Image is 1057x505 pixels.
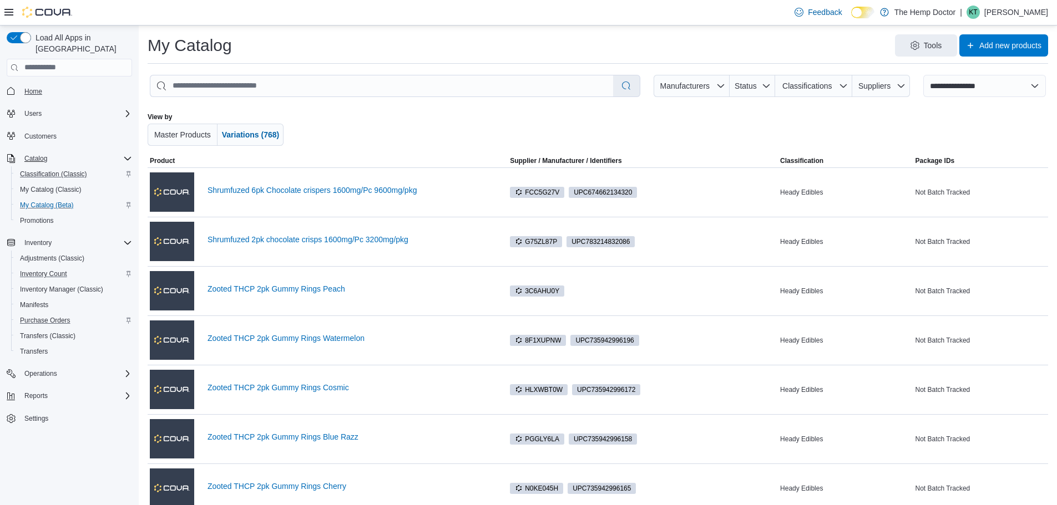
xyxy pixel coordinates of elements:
[20,236,132,249] span: Inventory
[20,316,70,325] span: Purchase Orders
[24,87,42,96] span: Home
[218,124,284,146] button: Variations (768)
[959,34,1048,57] button: Add new products
[20,285,103,294] span: Inventory Manager (Classic)
[2,128,136,144] button: Customers
[11,251,136,266] button: Adjustments (Classic)
[852,75,910,97] button: Suppliers
[20,389,52,402] button: Reports
[913,186,1048,199] div: Not Batch Tracked
[894,6,955,19] p: The Hemp Doctor
[654,75,729,97] button: Manufacturers
[20,412,53,425] a: Settings
[16,167,132,181] span: Classification (Classic)
[510,236,562,247] span: G75ZL87P
[2,106,136,121] button: Users
[567,236,635,247] span: UPC783214832086
[11,266,136,282] button: Inventory Count
[24,154,47,163] span: Catalog
[11,182,136,197] button: My Catalog (Classic)
[2,366,136,381] button: Operations
[150,320,194,359] img: Zooted THCP 2pk Gummy Rings Watermelon
[20,170,87,178] span: Classification (Classic)
[510,335,566,346] span: 8F1XUPNW
[20,129,132,143] span: Customers
[515,434,559,444] span: PGGLY6LA
[11,328,136,344] button: Transfers (Classic)
[11,344,136,359] button: Transfers
[20,367,62,380] button: Operations
[154,130,211,139] span: Master Products
[148,113,172,121] label: View by
[20,300,48,309] span: Manifests
[2,151,136,166] button: Catalog
[851,7,874,18] input: Dark Mode
[16,298,132,312] span: Manifests
[515,286,559,296] span: 3C6AHU0Y
[16,214,58,227] a: Promotions
[778,383,913,396] div: Heady Edibles
[16,198,132,212] span: My Catalog (Beta)
[775,75,852,97] button: Classifications
[22,7,72,18] img: Cova
[24,414,48,423] span: Settings
[730,75,776,97] button: Status
[969,6,977,19] span: KT
[16,329,132,343] span: Transfers (Classic)
[895,34,957,57] button: Tools
[20,107,132,120] span: Users
[11,166,136,182] button: Classification (Classic)
[20,85,47,98] a: Home
[510,285,564,297] span: 3C6AHU0Y
[967,6,980,19] div: Kyle Trask
[984,6,1048,19] p: [PERSON_NAME]
[913,482,1048,495] div: Not Batch Tracked
[16,298,53,312] a: Manifests
[2,235,136,251] button: Inventory
[20,236,56,249] button: Inventory
[208,186,505,195] a: Shrumfuzed 6pk Chocolate crispers 1600mg/Pc 9600mg/pkg
[16,214,132,227] span: Promotions
[11,197,136,213] button: My Catalog (Beta)
[20,185,82,194] span: My Catalog (Classic)
[16,267,72,280] a: Inventory Count
[572,237,630,247] span: UPC 783214832086
[660,81,710,90] span: Manufacturers
[16,183,86,196] a: My Catalog (Classic)
[569,433,637,445] span: UPC735942996158
[515,237,557,247] span: G75ZL87P
[778,432,913,446] div: Heady Edibles
[913,334,1048,347] div: Not Batch Tracked
[150,222,194,261] img: Shrumfuzed 2pk chocolate crisps 1600mg/Pc 3200mg/pkg
[808,7,842,18] span: Feedback
[515,335,561,345] span: 8F1XUPNW
[2,410,136,426] button: Settings
[16,314,132,327] span: Purchase Orders
[574,187,632,197] span: UPC 674662134320
[515,385,563,395] span: HLXWBT0W
[208,284,505,293] a: Zooted THCP 2pk Gummy Rings Peach
[573,483,631,493] span: UPC 735942996165
[20,84,132,98] span: Home
[510,156,621,165] span: Supplier / Manufacturer / Identifiers
[16,252,89,265] a: Adjustments (Classic)
[16,267,132,280] span: Inventory Count
[24,109,42,118] span: Users
[913,383,1048,396] div: Not Batch Tracked
[16,252,132,265] span: Adjustments (Classic)
[11,282,136,297] button: Inventory Manager (Classic)
[20,152,52,165] button: Catalog
[778,482,913,495] div: Heady Edibles
[20,411,132,425] span: Settings
[515,483,558,493] span: N0KE045H
[916,156,955,165] span: Package IDs
[778,235,913,248] div: Heady Edibles
[572,384,640,395] span: UPC735942996172
[208,432,505,441] a: Zooted THCP 2pk Gummy Rings Blue Razz
[208,334,505,343] a: Zooted THCP 2pk Gummy Rings Watermelon
[24,391,48,400] span: Reports
[16,283,108,296] a: Inventory Manager (Classic)
[16,345,52,358] a: Transfers
[858,81,891,90] span: Suppliers
[24,369,57,378] span: Operations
